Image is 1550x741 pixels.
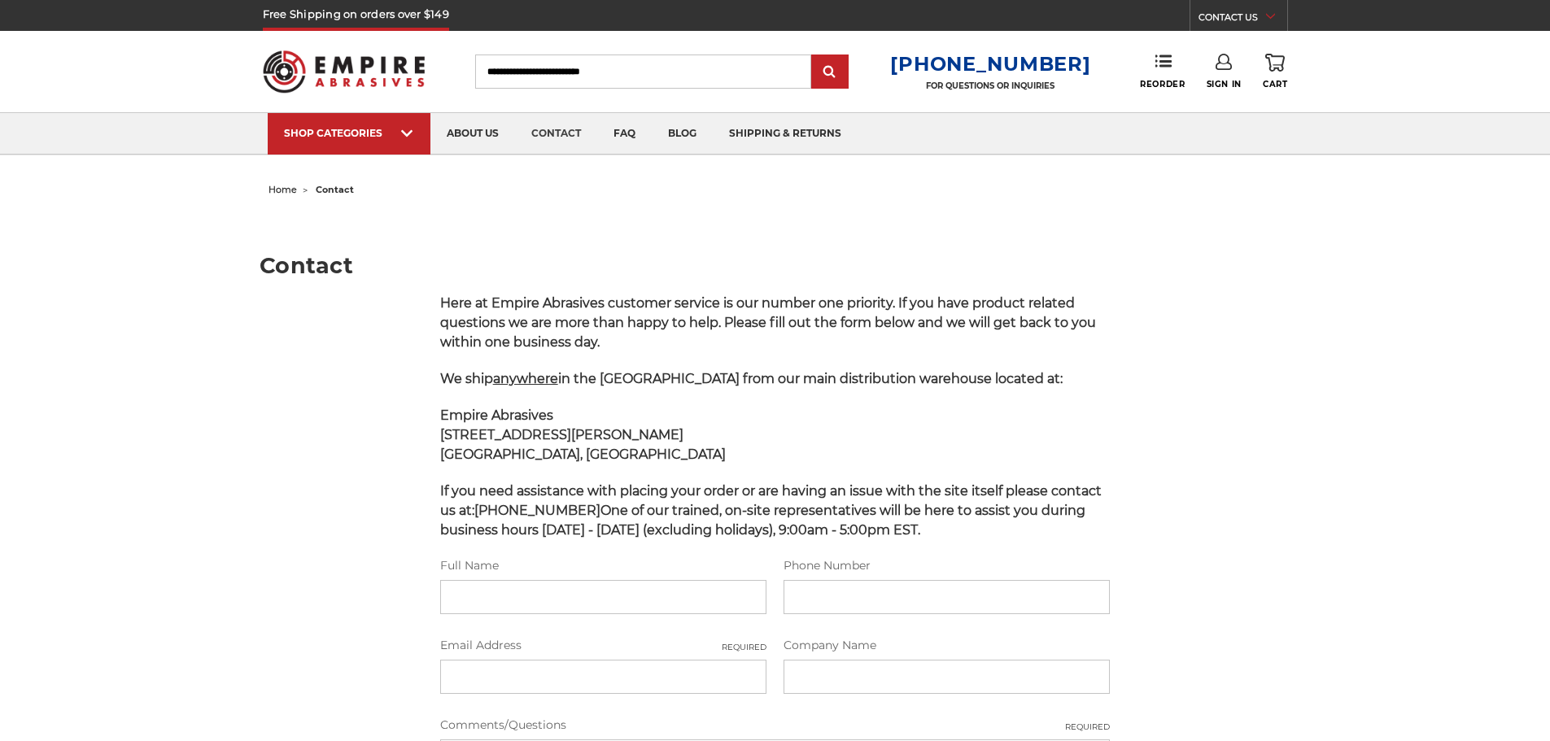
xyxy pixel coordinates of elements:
a: faq [597,113,652,155]
a: contact [515,113,597,155]
a: Cart [1263,54,1287,89]
span: Cart [1263,79,1287,89]
h1: Contact [260,255,1290,277]
span: contact [316,184,354,195]
a: about us [430,113,515,155]
span: anywhere [493,371,558,386]
label: Company Name [784,637,1110,654]
span: Sign In [1207,79,1242,89]
input: Submit [814,56,846,89]
a: shipping & returns [713,113,858,155]
span: Empire Abrasives [440,408,553,423]
small: Required [722,641,766,653]
span: If you need assistance with placing your order or are having an issue with the site itself please... [440,483,1102,538]
label: Full Name [440,557,766,574]
span: We ship in the [GEOGRAPHIC_DATA] from our main distribution warehouse located at: [440,371,1063,386]
a: [PHONE_NUMBER] [890,52,1090,76]
a: Reorder [1140,54,1185,89]
a: blog [652,113,713,155]
img: Empire Abrasives [263,40,426,103]
p: FOR QUESTIONS OR INQUIRIES [890,81,1090,91]
div: SHOP CATEGORIES [284,127,414,139]
a: home [269,184,297,195]
small: Required [1065,721,1110,733]
label: Phone Number [784,557,1110,574]
span: Here at Empire Abrasives customer service is our number one priority. If you have product related... [440,295,1096,350]
strong: [STREET_ADDRESS][PERSON_NAME] [GEOGRAPHIC_DATA], [GEOGRAPHIC_DATA] [440,427,726,462]
a: CONTACT US [1199,8,1287,31]
strong: [PHONE_NUMBER] [474,503,600,518]
label: Email Address [440,637,766,654]
label: Comments/Questions [440,717,1111,734]
span: Reorder [1140,79,1185,89]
